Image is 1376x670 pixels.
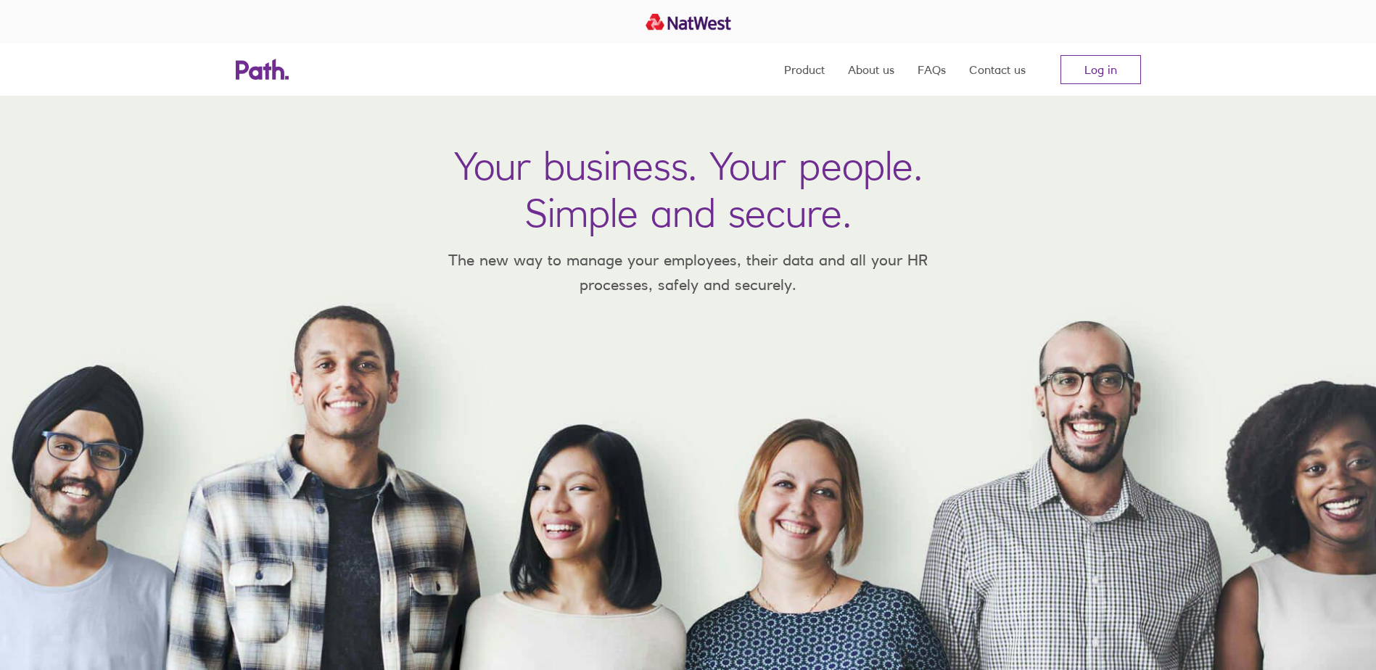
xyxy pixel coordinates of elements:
[848,44,894,96] a: About us
[784,44,825,96] a: Product
[454,142,923,236] h1: Your business. Your people. Simple and secure.
[1060,55,1141,84] a: Log in
[918,44,946,96] a: FAQs
[427,248,949,297] p: The new way to manage your employees, their data and all your HR processes, safely and securely.
[969,44,1026,96] a: Contact us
